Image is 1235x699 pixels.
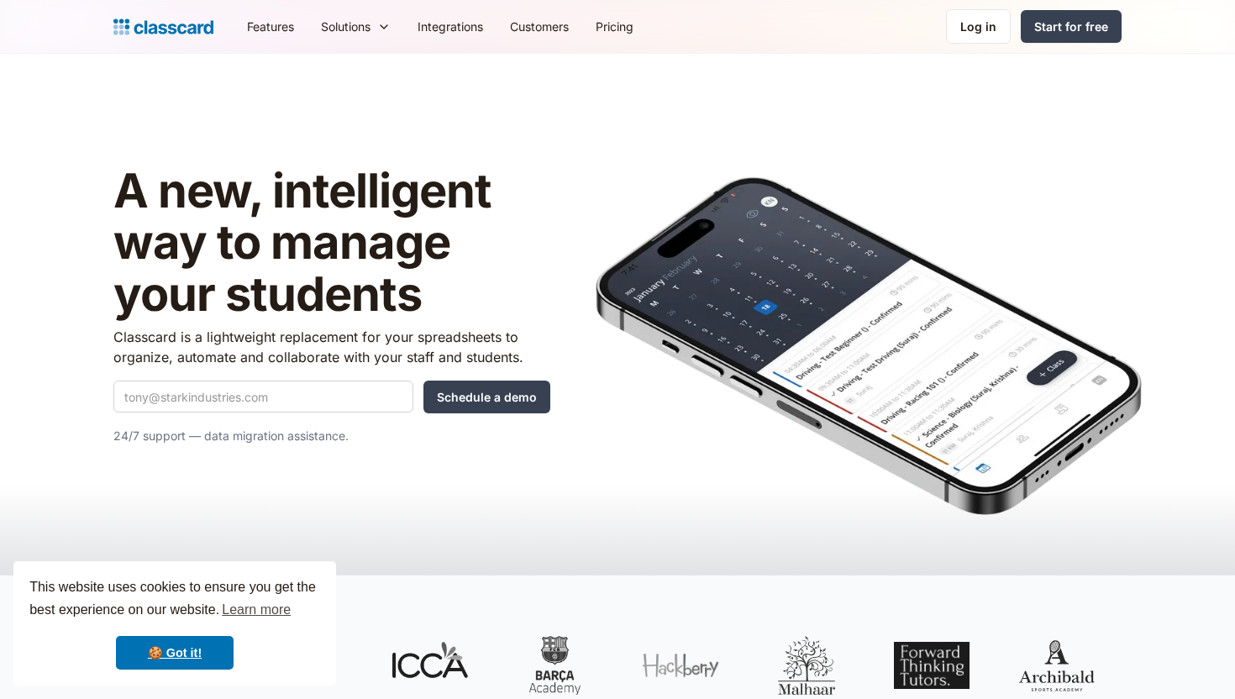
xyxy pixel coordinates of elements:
[946,9,1011,44] a: Log in
[13,561,336,686] div: cookieconsent
[29,577,320,623] span: This website uses cookies to ensure you get the best experience on our website.
[113,327,550,367] p: Classcard is a lightweight replacement for your spreadsheets to organize, automate and collaborat...
[1021,10,1122,43] a: Start for free
[497,8,582,45] a: Customers
[113,15,213,39] a: Logo
[113,166,550,321] h1: A new, intelligent way to manage your students
[404,8,497,45] a: Integrations
[113,426,550,446] p: 24/7 support — data migration assistance.
[1034,18,1108,35] div: Start for free
[423,381,550,413] input: Schedule a demo
[113,381,413,413] input: tony@starkindustries.com
[234,8,307,45] a: Features
[960,18,996,35] div: Log in
[116,636,234,670] a: dismiss cookie message
[219,597,293,623] a: learn more about cookies
[307,8,404,45] div: Solutions
[582,8,647,45] a: Pricing
[113,381,550,413] form: Quick Demo Form
[321,18,370,35] div: Solutions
